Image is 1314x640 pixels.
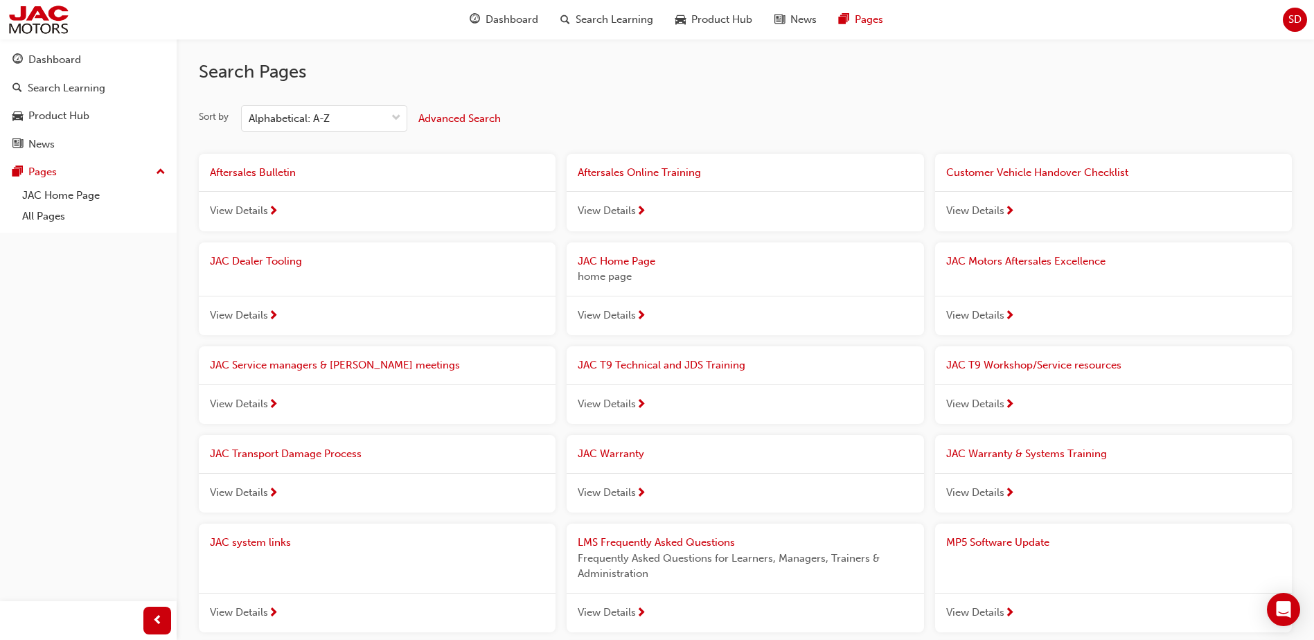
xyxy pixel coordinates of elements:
[210,536,291,549] span: JAC system links
[576,12,653,28] span: Search Learning
[763,6,828,34] a: news-iconNews
[12,54,23,66] span: guage-icon
[268,488,278,500] span: next-icon
[6,132,171,157] a: News
[790,12,817,28] span: News
[6,75,171,101] a: Search Learning
[1288,12,1302,28] span: SD
[946,605,1004,621] span: View Details
[199,524,556,632] a: JAC system linksView Details
[946,447,1107,460] span: JAC Warranty & Systems Training
[567,346,923,424] a: JAC T9 Technical and JDS TrainingView Details
[210,308,268,323] span: View Details
[567,242,923,336] a: JAC Home Pagehome pageView Details
[199,110,229,124] div: Sort by
[946,396,1004,412] span: View Details
[12,110,23,123] span: car-icon
[210,255,302,267] span: JAC Dealer Tooling
[199,346,556,424] a: JAC Service managers & [PERSON_NAME] meetingsView Details
[210,166,296,179] span: Aftersales Bulletin
[6,159,171,185] button: Pages
[946,203,1004,219] span: View Details
[199,242,556,336] a: JAC Dealer ToolingView Details
[578,551,912,582] span: Frequently Asked Questions for Learners, Managers, Trainers & Administration
[210,203,268,219] span: View Details
[946,536,1049,549] span: MP5 Software Update
[1004,310,1015,323] span: next-icon
[578,396,636,412] span: View Details
[946,255,1106,267] span: JAC Motors Aftersales Excellence
[12,139,23,151] span: news-icon
[691,12,752,28] span: Product Hub
[774,11,785,28] span: news-icon
[935,524,1292,632] a: MP5 Software UpdateView Details
[210,359,460,371] span: JAC Service managers & [PERSON_NAME] meetings
[1004,607,1015,620] span: next-icon
[418,105,501,132] button: Advanced Search
[17,206,171,227] a: All Pages
[935,242,1292,336] a: JAC Motors Aftersales ExcellenceView Details
[199,61,1292,83] h2: Search Pages
[946,166,1128,179] span: Customer Vehicle Handover Checklist
[1267,593,1300,626] div: Open Intercom Messenger
[664,6,763,34] a: car-iconProduct Hub
[855,12,883,28] span: Pages
[28,136,55,152] div: News
[636,607,646,620] span: next-icon
[578,166,701,179] span: Aftersales Online Training
[7,4,70,35] a: jac-portal
[12,166,23,179] span: pages-icon
[199,154,556,231] a: Aftersales BulletinView Details
[578,255,655,267] span: JAC Home Page
[1004,488,1015,500] span: next-icon
[28,52,81,68] div: Dashboard
[567,524,923,632] a: LMS Frequently Asked QuestionsFrequently Asked Questions for Learners, Managers, Trainers & Admin...
[578,269,912,285] span: home page
[828,6,894,34] a: pages-iconPages
[459,6,549,34] a: guage-iconDashboard
[418,112,501,125] span: Advanced Search
[675,11,686,28] span: car-icon
[946,485,1004,501] span: View Details
[560,11,570,28] span: search-icon
[6,47,171,73] a: Dashboard
[935,154,1292,231] a: Customer Vehicle Handover ChecklistView Details
[199,435,556,513] a: JAC Transport Damage ProcessView Details
[636,310,646,323] span: next-icon
[268,310,278,323] span: next-icon
[549,6,664,34] a: search-iconSearch Learning
[1004,399,1015,411] span: next-icon
[1283,8,1307,32] button: SD
[839,11,849,28] span: pages-icon
[268,607,278,620] span: next-icon
[567,154,923,231] a: Aftersales Online TrainingView Details
[578,359,745,371] span: JAC T9 Technical and JDS Training
[152,612,163,630] span: prev-icon
[1004,206,1015,218] span: next-icon
[578,308,636,323] span: View Details
[946,308,1004,323] span: View Details
[636,206,646,218] span: next-icon
[636,488,646,500] span: next-icon
[156,163,166,181] span: up-icon
[578,485,636,501] span: View Details
[12,82,22,95] span: search-icon
[946,359,1121,371] span: JAC T9 Workshop/Service resources
[210,447,362,460] span: JAC Transport Damage Process
[486,12,538,28] span: Dashboard
[578,536,735,549] span: LMS Frequently Asked Questions
[470,11,480,28] span: guage-icon
[636,399,646,411] span: next-icon
[391,109,401,127] span: down-icon
[935,435,1292,513] a: JAC Warranty & Systems TrainingView Details
[578,605,636,621] span: View Details
[6,103,171,129] a: Product Hub
[935,346,1292,424] a: JAC T9 Workshop/Service resourcesView Details
[6,44,171,159] button: DashboardSearch LearningProduct HubNews
[28,80,105,96] div: Search Learning
[268,399,278,411] span: next-icon
[578,447,644,460] span: JAC Warranty
[28,164,57,180] div: Pages
[268,206,278,218] span: next-icon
